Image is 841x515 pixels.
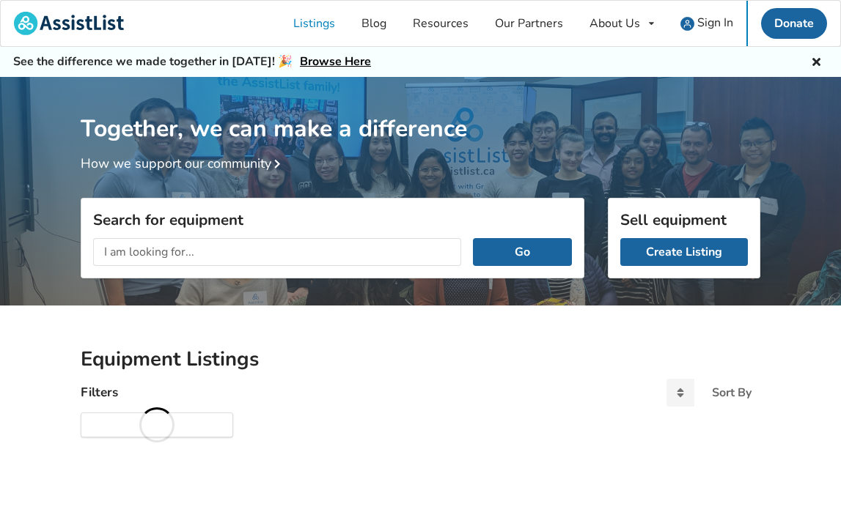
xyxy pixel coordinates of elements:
[620,210,748,229] h3: Sell equipment
[473,238,572,266] button: Go
[667,1,746,46] a: user icon Sign In
[81,155,286,172] a: How we support our community
[81,77,760,144] h1: Together, we can make a difference
[280,1,348,46] a: Listings
[620,238,748,266] a: Create Listing
[348,1,400,46] a: Blog
[300,53,371,70] a: Browse Here
[697,15,733,31] span: Sign In
[712,387,752,399] div: Sort By
[13,54,371,70] h5: See the difference we made together in [DATE]! 🎉
[680,17,694,31] img: user icon
[93,238,461,266] input: I am looking for...
[761,8,827,39] a: Donate
[81,347,760,372] h2: Equipment Listings
[590,18,640,29] div: About Us
[482,1,576,46] a: Our Partners
[81,384,118,401] h4: Filters
[14,12,124,35] img: assistlist-logo
[400,1,482,46] a: Resources
[93,210,572,229] h3: Search for equipment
